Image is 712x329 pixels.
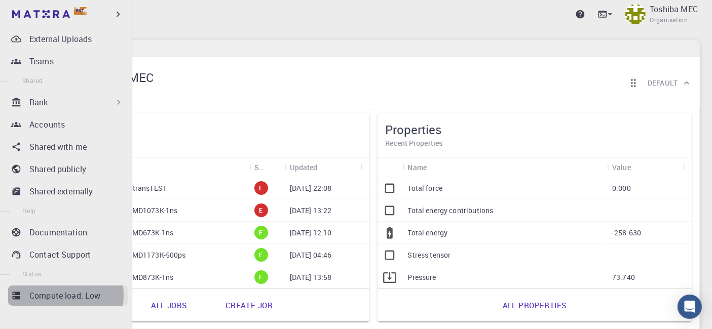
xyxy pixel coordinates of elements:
[8,181,128,201] a: Shared externally
[408,183,443,193] p: Total force
[386,121,684,138] h5: Properties
[290,250,332,260] p: [DATE] 04:46
[47,57,700,109] div: Toshiba MECToshiba MECOrganisationReorder cardsDefault
[254,270,268,284] div: finished
[29,118,65,131] p: Accounts
[29,33,92,45] p: External Uploads
[255,251,267,259] span: F
[85,250,186,260] p: SC222_NVT10MD1173K-500ps
[22,76,43,85] span: Shared
[8,29,128,49] a: External Uploads
[648,77,678,89] h6: Default
[63,121,361,138] h5: Jobs
[318,159,334,175] button: Sort
[427,159,443,175] button: Sort
[290,157,318,177] div: Updated
[29,141,87,153] p: Shared with me
[625,4,646,24] img: Toshiba MEC
[12,10,70,18] img: logo
[492,293,578,317] a: All properties
[254,203,268,217] div: error
[285,157,361,177] div: Updated
[254,157,264,177] div: Status
[29,96,48,108] p: Bank
[612,157,631,177] div: Value
[403,157,608,177] div: Name
[254,248,268,262] div: finished
[249,157,285,177] div: Status
[29,249,91,261] p: Contact Support
[29,226,87,238] p: Documentation
[8,159,128,179] a: Shared publicly
[678,295,702,319] div: Open Intercom Messenger
[623,73,644,93] button: Reorder cards
[214,293,284,317] a: Create job
[255,273,267,281] span: F
[8,244,128,265] a: Contact Support
[8,285,128,306] a: Compute load: Low
[255,206,267,215] span: E
[290,183,332,193] p: [DATE] 22:08
[650,15,688,25] span: Organisation
[612,183,631,193] p: 0.000
[612,228,641,238] p: -258.630
[29,163,86,175] p: Shared publicly
[386,138,684,149] h6: Recent Properties
[290,228,332,238] p: [DATE] 12:10
[607,157,683,177] div: Value
[29,185,93,197] p: Shared externally
[255,228,267,237] span: F
[255,184,267,192] span: E
[8,137,128,157] a: Shared with me
[254,226,268,239] div: finished
[8,222,128,242] a: Documentation
[408,228,448,238] p: Total energy
[19,7,56,16] span: Support
[8,92,128,112] div: Bank
[408,250,451,260] p: Stress tensor
[8,51,128,71] a: Teams
[80,157,249,177] div: Name
[8,114,128,135] a: Accounts
[22,207,36,215] span: Help
[29,290,101,302] p: Compute load: Low
[408,272,436,282] p: Pressure
[631,159,647,175] button: Sort
[29,55,54,67] p: Teams
[254,181,268,195] div: error
[63,138,361,149] h6: Recent Jobs
[264,159,280,175] button: Sort
[612,272,635,282] p: 73.740
[408,157,427,177] div: Name
[378,157,403,177] div: Icon
[290,205,332,216] p: [DATE] 13:22
[290,272,332,282] p: [DATE] 13:58
[650,3,698,15] p: Toshiba MEC
[408,205,494,216] p: Total energy contributions
[22,270,41,278] span: Status
[140,293,198,317] a: All jobs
